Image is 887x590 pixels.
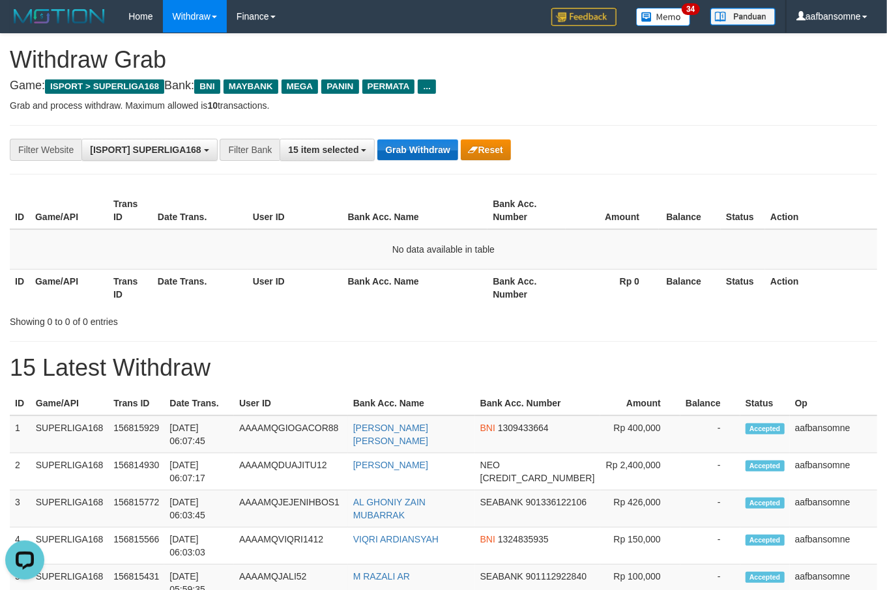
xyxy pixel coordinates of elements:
th: Rp 0 [566,269,659,306]
span: Copy 901336122106 to clipboard [526,497,587,507]
td: [DATE] 06:07:45 [164,415,234,453]
td: 156815566 [108,527,164,565]
th: User ID [248,192,343,229]
th: Game/API [30,269,108,306]
th: Balance [680,391,740,415]
a: M RAZALI AR [353,571,410,582]
span: BNI [480,534,495,544]
th: Date Trans. [153,192,248,229]
span: MAYBANK [224,79,278,94]
div: Filter Website [10,139,81,161]
th: Action [765,192,877,229]
th: Amount [600,391,680,415]
th: User ID [234,391,348,415]
th: Date Trans. [164,391,234,415]
th: Game/API [30,192,108,229]
th: ID [10,269,30,306]
th: Action [765,269,877,306]
th: Trans ID [108,192,153,229]
span: Copy 901112922840 to clipboard [526,571,587,582]
button: [ISPORT] SUPERLIGA168 [81,139,217,161]
td: 4 [10,527,31,565]
td: [DATE] 06:03:03 [164,527,234,565]
span: ... [418,79,435,94]
td: Rp 150,000 [600,527,680,565]
th: ID [10,192,30,229]
span: Copy 1324835935 to clipboard [498,534,549,544]
td: - [680,453,740,490]
span: MEGA [282,79,319,94]
td: aafbansomne [790,527,877,565]
td: aafbansomne [790,415,877,453]
td: 156815772 [108,490,164,527]
th: Amount [566,192,659,229]
td: aafbansomne [790,453,877,490]
th: Bank Acc. Number [487,269,566,306]
a: AL GHONIY ZAIN MUBARRAK [353,497,426,520]
span: BNI [480,423,495,433]
td: aafbansomne [790,490,877,527]
th: Balance [659,269,721,306]
div: Filter Bank [220,139,280,161]
a: [PERSON_NAME] [PERSON_NAME] [353,423,428,446]
button: Open LiveChat chat widget [5,5,44,44]
th: Date Trans. [153,269,248,306]
td: - [680,527,740,565]
th: Bank Acc. Name [343,192,488,229]
td: - [680,415,740,453]
span: Accepted [746,498,785,509]
td: Rp 400,000 [600,415,680,453]
th: ID [10,391,31,415]
td: [DATE] 06:07:17 [164,453,234,490]
span: ISPORT > SUPERLIGA168 [45,79,164,94]
th: Bank Acc. Number [487,192,566,229]
span: BNI [194,79,220,94]
button: Reset [461,139,511,160]
td: AAAAMQDUAJITU12 [234,453,348,490]
td: AAAAMQVIQRI1412 [234,527,348,565]
td: AAAAMQJEJENIHBOS1 [234,490,348,527]
span: Copy 1309433664 to clipboard [498,423,549,433]
img: Feedback.jpg [551,8,617,26]
a: VIQRI ARDIANSYAH [353,534,439,544]
th: Bank Acc. Number [475,391,600,415]
td: No data available in table [10,229,877,270]
th: Status [740,391,790,415]
th: User ID [248,269,343,306]
td: SUPERLIGA168 [31,490,109,527]
span: NEO [480,460,500,470]
td: Rp 426,000 [600,490,680,527]
span: Copy 5859457140486971 to clipboard [480,473,595,483]
p: Grab and process withdraw. Maximum allowed is transactions. [10,99,877,112]
span: 34 [682,3,699,15]
button: Grab Withdraw [377,139,458,160]
th: Bank Acc. Name [348,391,475,415]
td: 156815929 [108,415,164,453]
span: PANIN [321,79,358,94]
th: Op [790,391,877,415]
th: Trans ID [108,269,153,306]
img: Button%20Memo.svg [636,8,691,26]
span: Accepted [746,460,785,471]
td: SUPERLIGA168 [31,527,109,565]
th: Status [721,269,765,306]
a: [PERSON_NAME] [353,460,428,470]
div: Showing 0 to 0 of 0 entries [10,310,360,328]
th: Balance [659,192,721,229]
td: SUPERLIGA168 [31,453,109,490]
th: Status [721,192,765,229]
td: 156814930 [108,453,164,490]
span: 15 item selected [288,145,358,155]
span: Accepted [746,572,785,583]
strong: 10 [207,100,218,111]
button: 15 item selected [280,139,375,161]
h1: 15 Latest Withdraw [10,355,877,381]
td: SUPERLIGA168 [31,415,109,453]
img: panduan.png [710,8,776,25]
td: AAAAMQGIOGACOR88 [234,415,348,453]
span: Accepted [746,423,785,434]
td: 1 [10,415,31,453]
th: Trans ID [108,391,164,415]
span: SEABANK [480,571,523,582]
span: SEABANK [480,497,523,507]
